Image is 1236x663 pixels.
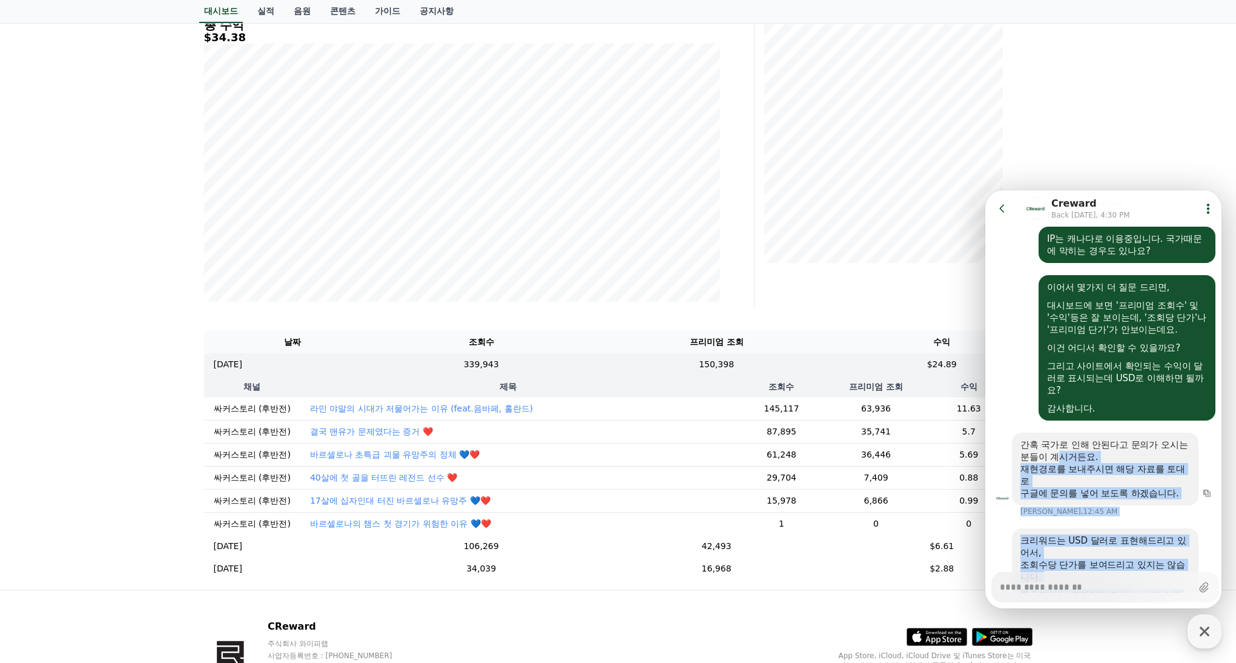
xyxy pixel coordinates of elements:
[847,443,905,466] td: 36,446
[214,540,242,553] p: [DATE]
[310,471,458,484] button: 40살에 첫 골을 터뜨린 레전드 선수 ❤️
[204,18,720,32] h4: 총 수익
[716,489,847,512] td: 15,978
[985,190,1221,608] iframe: Channel chat
[310,495,491,507] button: 17살에 십자인대 터진 바르셀로나 유망주 💙❤️
[300,376,716,398] th: 제목
[204,398,300,421] td: 싸커스토리 (후반전)
[310,402,533,415] button: 라민 야말의 시대가 저물어가는 이유 (feat.음바페, 홀란드)
[204,466,300,489] td: 싸커스토리 (후반전)
[905,443,1033,466] td: 5.69
[847,489,905,512] td: 6,866
[381,535,581,558] td: 106,269
[204,331,381,353] th: 날짜
[214,358,242,371] p: [DATE]
[847,420,905,443] td: 35,741
[310,518,491,530] button: 바르셀로나의 챔스 첫 경기가 위험한 이유 💙❤️
[204,512,300,535] td: 싸커스토리 (후반전)
[381,353,581,376] td: 339,943
[847,398,905,421] td: 63,936
[204,32,720,44] h5: $34.38
[204,489,300,512] td: 싸커스토리 (후반전)
[851,535,1033,558] td: $6.61
[581,353,851,376] td: 150,398
[381,558,581,580] td: 34,039
[204,443,300,466] td: 싸커스토리 (후반전)
[716,376,847,398] th: 조회수
[905,489,1033,512] td: 0.99
[851,353,1033,376] td: $24.89
[716,512,847,535] td: 1
[905,398,1033,421] td: 11.63
[847,512,905,535] td: 0
[268,619,415,634] p: CReward
[310,448,480,461] button: 바르셀로나 초특급 괴물 유망주의 정체 💙❤️
[905,376,1033,398] th: 수익
[310,425,433,438] button: 결국 맨유가 문제였다는 증거 ❤️
[381,331,581,353] th: 조회수
[581,331,851,353] th: 프리미엄 조회
[847,376,905,398] th: 프리미엄 조회
[716,466,847,489] td: 29,704
[214,562,242,575] p: [DATE]
[905,512,1033,535] td: 0
[716,398,847,421] td: 145,117
[905,466,1033,489] td: 0.88
[851,331,1033,353] th: 수익
[847,466,905,489] td: 7,409
[204,376,300,398] th: 채널
[268,639,415,648] p: 주식회사 와이피랩
[581,535,851,558] td: 42,493
[716,443,847,466] td: 61,248
[851,558,1033,580] td: $2.88
[204,420,300,443] td: 싸커스토리 (후반전)
[581,558,851,580] td: 16,968
[905,420,1033,443] td: 5.7
[268,651,415,661] p: 사업자등록번호 : [PHONE_NUMBER]
[716,420,847,443] td: 87,895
